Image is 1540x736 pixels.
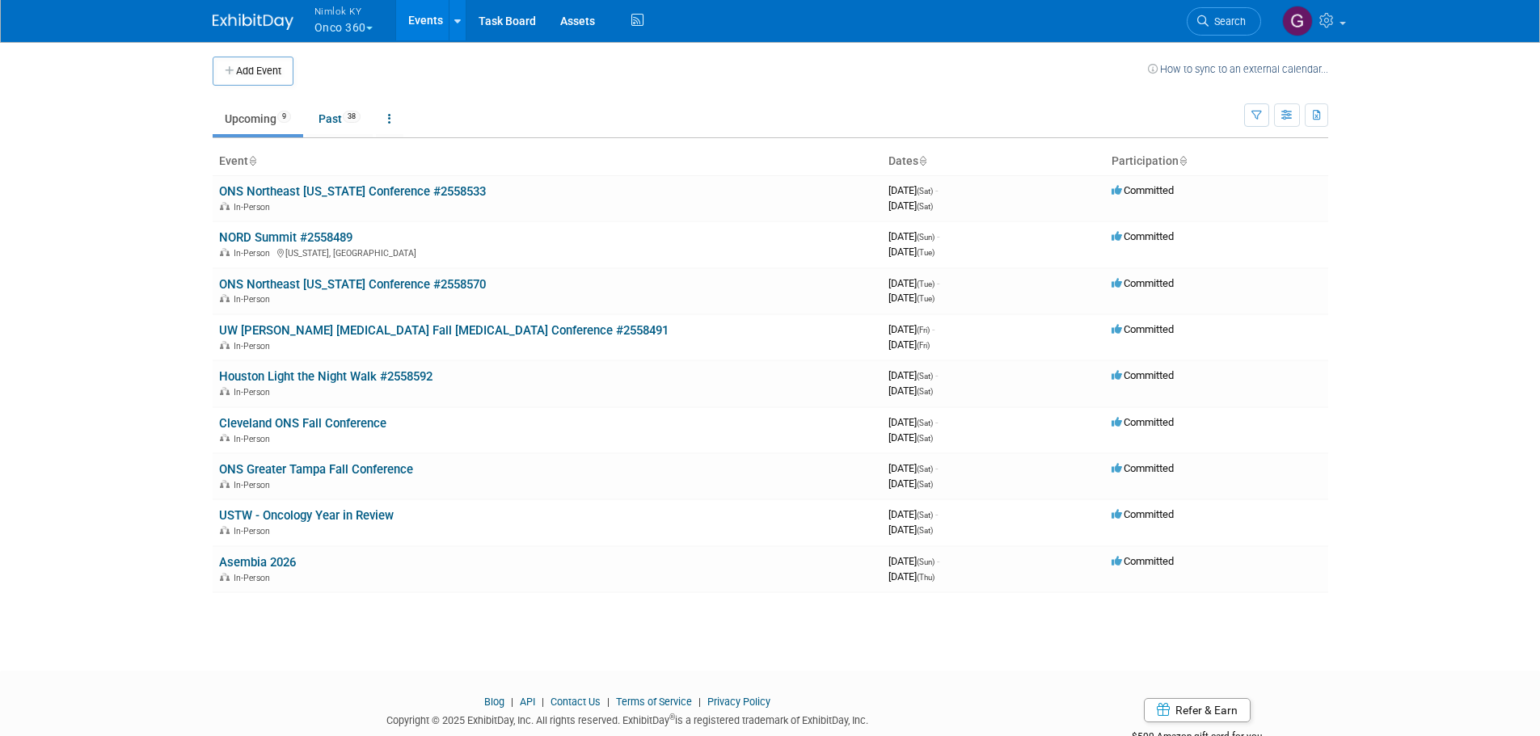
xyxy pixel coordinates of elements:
th: Event [213,148,882,175]
span: In-Person [234,573,275,583]
span: Search [1209,15,1246,27]
span: Committed [1112,184,1174,196]
a: Terms of Service [616,696,692,708]
span: (Tue) [917,294,935,303]
span: (Sat) [917,202,933,211]
span: Nimlok KY [314,2,373,19]
span: Committed [1112,462,1174,474]
div: Copyright © 2025 ExhibitDay, Inc. All rights reserved. ExhibitDay is a registered trademark of Ex... [213,709,1044,728]
span: [DATE] [888,385,933,397]
a: API [520,696,535,708]
span: (Sun) [917,557,935,566]
span: [DATE] [888,570,935,582]
a: Contact Us [551,696,601,708]
span: | [694,696,705,708]
img: In-Person Event [220,341,230,349]
span: In-Person [234,480,275,490]
span: - [937,277,939,289]
span: (Sat) [917,387,933,396]
span: [DATE] [888,524,933,536]
span: [DATE] [888,477,933,490]
span: | [538,696,548,708]
span: [DATE] [888,339,930,351]
span: (Sat) [917,526,933,535]
span: (Fri) [917,341,930,350]
span: In-Person [234,434,275,444]
span: In-Person [234,248,275,259]
th: Participation [1105,148,1328,175]
span: In-Person [234,387,275,397]
a: How to sync to an external calendar... [1148,63,1328,75]
span: 9 [277,111,291,123]
a: Blog [484,696,504,708]
img: In-Person Event [220,294,230,302]
span: [DATE] [888,431,933,444]
a: ONS Northeast [US_STATE] Conference #2558570 [219,277,486,292]
span: (Sat) [917,434,933,443]
span: In-Person [234,294,275,305]
span: (Sun) [917,233,935,242]
span: In-Person [234,341,275,351]
span: [DATE] [888,230,939,242]
span: [DATE] [888,277,939,289]
img: In-Person Event [220,387,230,395]
img: In-Person Event [220,202,230,210]
a: Asembia 2026 [219,555,296,570]
span: - [935,369,938,381]
a: Cleveland ONS Fall Conference [219,416,386,431]
span: - [935,184,938,196]
span: [DATE] [888,323,935,335]
span: - [932,323,935,335]
span: Committed [1112,323,1174,335]
div: [US_STATE], [GEOGRAPHIC_DATA] [219,246,875,259]
span: - [937,555,939,567]
span: Committed [1112,369,1174,381]
span: [DATE] [888,555,939,567]
span: In-Person [234,526,275,536]
span: (Fri) [917,326,930,334]
img: In-Person Event [220,573,230,581]
img: In-Person Event [220,434,230,442]
span: (Sat) [917,465,933,473]
span: - [935,508,938,520]
span: (Tue) [917,248,935,257]
a: Sort by Participation Type [1179,154,1187,167]
span: - [937,230,939,242]
img: In-Person Event [220,248,230,256]
th: Dates [882,148,1105,175]
a: Search [1187,7,1261,36]
span: [DATE] [888,508,938,520]
span: [DATE] [888,200,933,212]
span: - [935,416,938,428]
span: | [507,696,517,708]
span: (Tue) [917,280,935,288]
a: Upcoming9 [213,103,303,134]
img: Gwendalyn Bauer [1282,6,1313,36]
span: Committed [1112,416,1174,428]
a: Privacy Policy [707,696,770,708]
a: UW [PERSON_NAME] [MEDICAL_DATA] Fall [MEDICAL_DATA] Conference #2558491 [219,323,669,338]
span: [DATE] [888,369,938,381]
span: In-Person [234,202,275,212]
a: NORD Summit #2558489 [219,230,352,245]
img: In-Person Event [220,526,230,534]
a: Refer & Earn [1144,698,1251,722]
span: [DATE] [888,184,938,196]
button: Add Event [213,57,293,86]
a: USTW - Oncology Year in Review [219,508,394,523]
span: 38 [343,111,361,123]
a: Sort by Event Name [248,154,256,167]
a: ONS Greater Tampa Fall Conference [219,462,413,477]
span: [DATE] [888,246,935,258]
span: (Sat) [917,418,933,427]
a: Sort by Start Date [918,154,926,167]
span: [DATE] [888,292,935,304]
span: [DATE] [888,462,938,474]
span: | [603,696,614,708]
a: Houston Light the Night Walk #2558592 [219,369,432,384]
span: (Sat) [917,187,933,196]
span: Committed [1112,230,1174,242]
span: (Thu) [917,573,935,582]
sup: ® [669,713,675,721]
span: (Sat) [917,511,933,519]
